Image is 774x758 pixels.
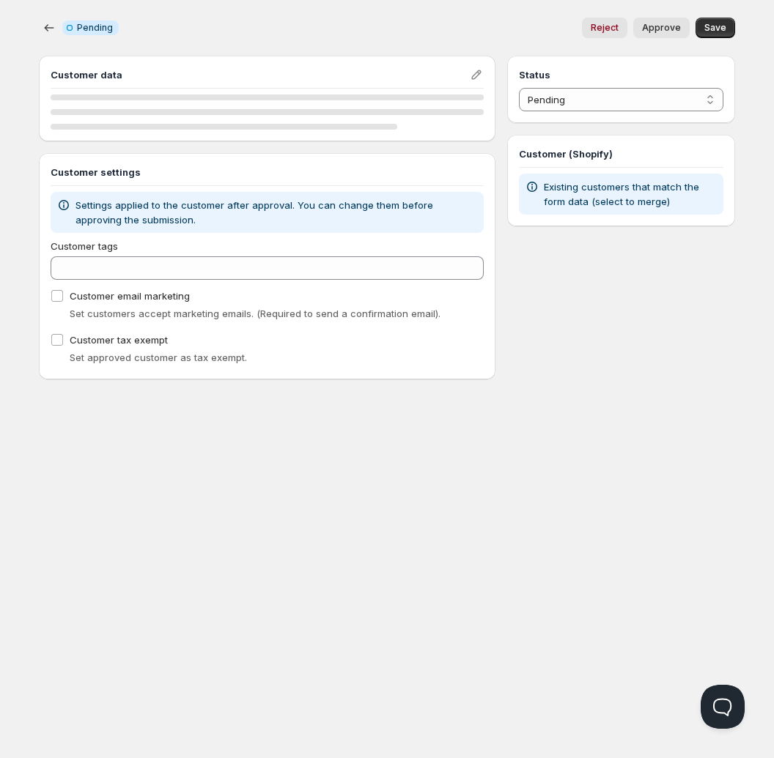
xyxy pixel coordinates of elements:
h3: Status [519,67,723,82]
span: Pending [77,22,113,34]
span: Customer tax exempt [70,334,168,346]
span: Reject [591,22,619,34]
h3: Customer settings [51,165,484,179]
button: Reject [582,18,627,38]
button: Edit [466,64,487,85]
button: Approve [633,18,690,38]
span: Set approved customer as tax exempt. [70,352,247,363]
span: Customer email marketing [70,290,190,302]
span: Approve [642,22,681,34]
iframe: Help Scout Beacon - Open [701,685,745,729]
p: Settings applied to the customer after approval. You can change them before approving the submiss... [75,198,478,227]
span: Save [704,22,726,34]
span: Customer tags [51,240,118,252]
h3: Customer (Shopify) [519,146,723,161]
button: Save [696,18,735,38]
span: Set customers accept marketing emails. (Required to send a confirmation email). [70,308,441,319]
p: Existing customers that match the form data (select to merge) [544,179,718,209]
h3: Customer data [51,67,469,82]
